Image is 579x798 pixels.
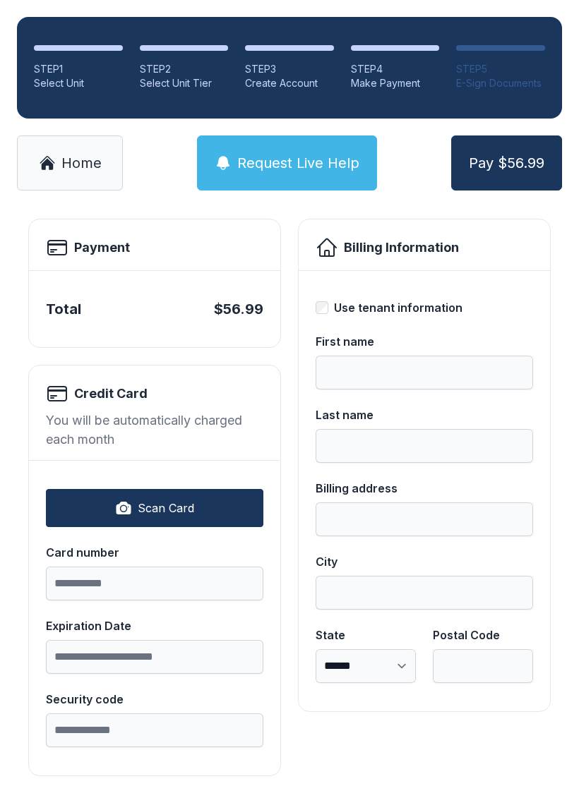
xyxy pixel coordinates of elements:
[214,299,263,319] div: $56.99
[316,429,533,463] input: Last name
[316,480,533,497] div: Billing address
[456,76,545,90] div: E-Sign Documents
[138,500,194,516] span: Scan Card
[316,502,533,536] input: Billing address
[456,62,545,76] div: STEP 5
[316,649,416,683] select: State
[334,299,462,316] div: Use tenant information
[46,544,263,561] div: Card number
[351,62,440,76] div: STEP 4
[74,384,148,404] h2: Credit Card
[433,649,533,683] input: Postal Code
[46,411,263,449] div: You will be automatically charged each month
[46,640,263,674] input: Expiration Date
[46,567,263,600] input: Card number
[469,153,544,173] span: Pay $56.99
[61,153,102,173] span: Home
[237,153,359,173] span: Request Live Help
[34,76,123,90] div: Select Unit
[316,356,533,389] input: First name
[316,406,533,423] div: Last name
[46,713,263,747] input: Security code
[140,76,229,90] div: Select Unit Tier
[344,238,459,258] h2: Billing Information
[316,333,533,350] div: First name
[245,76,334,90] div: Create Account
[245,62,334,76] div: STEP 3
[140,62,229,76] div: STEP 2
[433,627,533,643] div: Postal Code
[316,576,533,610] input: City
[46,299,81,319] div: Total
[34,62,123,76] div: STEP 1
[46,617,263,634] div: Expiration Date
[46,691,263,708] div: Security code
[316,627,416,643] div: State
[74,238,130,258] h2: Payment
[316,553,533,570] div: City
[351,76,440,90] div: Make Payment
